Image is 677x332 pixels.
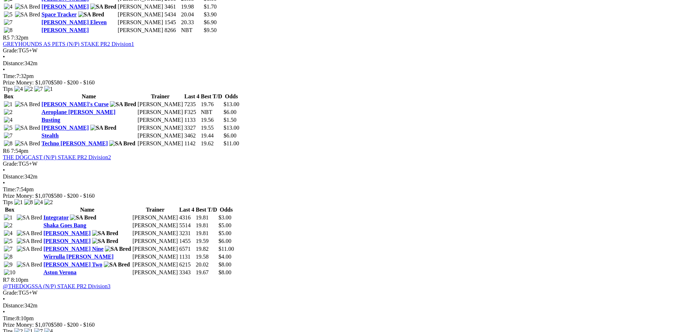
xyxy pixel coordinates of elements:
[218,246,234,252] span: $11.00
[201,132,223,139] td: 19.44
[137,109,183,116] td: [PERSON_NAME]
[4,140,12,147] img: 8
[201,109,223,116] td: NBT
[223,140,239,146] span: $11.00
[44,230,91,236] a: [PERSON_NAME]
[44,246,103,252] a: [PERSON_NAME] Nine
[3,73,16,79] span: Time:
[3,47,674,54] div: TG5+W
[4,117,12,123] img: 4
[3,283,110,289] a: @THEDOGSSA (N/P) STAKE PR2 Division3
[164,27,180,34] td: 8266
[3,79,674,86] div: Prize Money: $1,070
[218,222,231,228] span: $5.00
[218,269,231,275] span: $8.00
[15,11,40,18] img: SA Bred
[41,11,76,17] a: Space Tracker
[196,261,218,268] td: 20.02
[223,93,239,100] th: Odds
[3,86,13,92] span: Tips
[184,124,200,131] td: 3327
[223,125,239,131] span: $13.00
[184,140,200,147] td: 1142
[5,207,15,213] span: Box
[132,269,178,276] td: [PERSON_NAME]
[70,214,96,221] img: SA Bred
[17,261,42,268] img: SA Bred
[196,206,218,213] th: Best T/D
[132,245,178,253] td: [PERSON_NAME]
[3,47,19,53] span: Grade:
[14,86,23,92] img: 4
[137,101,183,108] td: [PERSON_NAME]
[132,206,178,213] th: Trainer
[41,125,89,131] a: [PERSON_NAME]
[44,86,53,92] img: 1
[181,19,203,26] td: 20.33
[201,140,223,147] td: 19.62
[3,60,24,66] span: Distance:
[196,238,218,245] td: 19.59
[41,101,108,107] a: [PERSON_NAME]'s Curse
[78,11,104,18] img: SA Bred
[105,246,131,252] img: SA Bred
[137,124,183,131] td: [PERSON_NAME]
[4,230,12,237] img: 4
[51,79,95,85] span: $580 - $200 - $160
[179,269,194,276] td: 3343
[3,322,674,328] div: Prize Money: $1,070
[3,296,5,302] span: •
[44,222,86,228] a: Shaka Goes Bang
[223,117,236,123] span: $1.50
[41,117,60,123] a: Busting
[3,161,19,167] span: Grade:
[90,125,116,131] img: SA Bred
[3,35,10,41] span: R5
[218,254,231,260] span: $4.00
[11,148,29,154] span: 7:54pm
[17,230,42,237] img: SA Bred
[4,4,12,10] img: 4
[201,124,223,131] td: 19.55
[196,245,218,253] td: 19.82
[3,173,674,180] div: 342m
[117,11,163,18] td: [PERSON_NAME]
[4,101,12,108] img: 1
[3,161,674,167] div: TG5+W
[3,54,5,60] span: •
[4,238,12,244] img: 5
[179,222,194,229] td: 5514
[179,245,194,253] td: 6571
[218,214,231,221] span: $3.00
[181,11,203,18] td: 20.04
[4,222,12,229] img: 2
[181,27,203,34] td: NBT
[132,230,178,237] td: [PERSON_NAME]
[24,86,33,92] img: 2
[4,133,12,139] img: 7
[41,27,89,33] a: [PERSON_NAME]
[204,27,217,33] span: $9.50
[204,19,217,25] span: $6.90
[3,199,13,205] span: Tips
[201,116,223,124] td: 19.56
[179,238,194,245] td: 1455
[117,19,163,26] td: [PERSON_NAME]
[15,125,40,131] img: SA Bred
[24,199,33,206] img: 8
[44,238,91,244] a: [PERSON_NAME]
[92,230,118,237] img: SA Bred
[41,4,89,10] a: [PERSON_NAME]
[179,206,194,213] th: Last 4
[90,4,116,10] img: SA Bred
[41,140,108,146] a: Techno [PERSON_NAME]
[4,214,12,221] img: 1
[137,116,183,124] td: [PERSON_NAME]
[184,132,200,139] td: 3462
[3,148,10,154] span: R6
[196,253,218,260] td: 19.58
[41,109,115,115] a: Aeroplane [PERSON_NAME]
[44,254,114,260] a: Wirrulla [PERSON_NAME]
[196,230,218,237] td: 19.81
[3,277,10,283] span: R7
